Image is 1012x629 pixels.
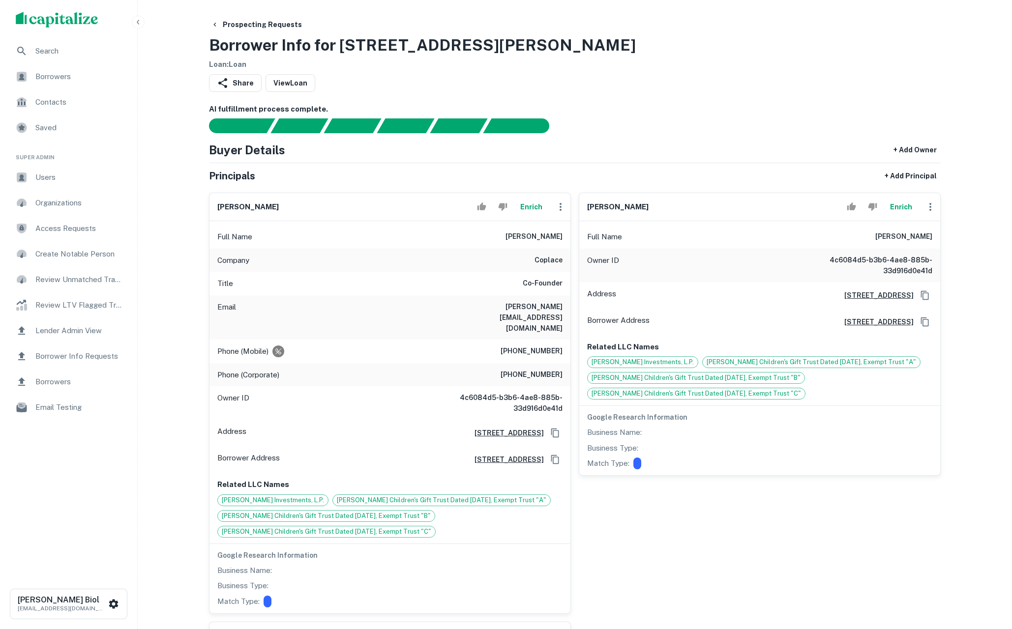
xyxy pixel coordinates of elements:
[587,201,649,213] h6: [PERSON_NAME]
[209,169,255,183] h5: Principals
[467,454,544,465] a: [STREET_ADDRESS]
[35,96,123,108] span: Contacts
[587,255,619,276] p: Owner ID
[501,345,563,357] h6: [PHONE_NUMBER]
[217,345,268,357] p: Phone (Mobile)
[217,301,236,334] p: Email
[35,172,123,183] span: Users
[207,16,306,33] button: Prospecting Requests
[18,596,106,604] h6: [PERSON_NAME] Biol
[270,118,328,133] div: Your request is received and processing...
[494,197,511,217] button: Reject
[8,242,129,266] div: Create Notable Person
[588,357,698,367] span: [PERSON_NAME] Investments, L.P.
[430,118,487,133] div: Principals found, still searching for contact information. This may take time...
[8,344,129,368] a: Borrower Info Requests
[217,231,252,243] p: Full Name
[506,231,563,243] h6: [PERSON_NAME]
[209,74,262,92] button: Share
[8,319,129,343] a: Lender Admin View
[8,268,129,291] a: Review Unmatched Transactions
[885,197,917,217] button: Enrich
[209,141,285,159] h4: Buyer Details
[218,511,435,521] span: [PERSON_NAME] Children's Gift Trust Dated [DATE], Exempt Trust "B"
[8,142,129,166] li: Super Admin
[467,428,544,438] h6: [STREET_ADDRESS]
[814,255,932,276] h6: 4c6084d5-b3b6-4ae8-885b-33d916d0e41d
[377,118,434,133] div: Principals found, AI now looking for contact information...
[587,427,642,438] p: Business Name:
[890,141,941,159] button: + Add Owner
[272,345,284,357] div: Requests to not be contacted at this number
[197,118,271,133] div: Sending borrower request to AI...
[703,357,920,367] span: [PERSON_NAME] Children's Gift Trust Dated [DATE], Exempt Trust "A"
[35,376,123,388] span: Borrowers
[8,166,129,189] div: Users
[35,45,123,57] span: Search
[918,314,932,329] button: Copy Address
[35,223,123,234] span: Access Requests
[35,248,123,260] span: Create Notable Person
[8,65,129,88] a: Borrowers
[266,74,315,92] a: ViewLoan
[483,118,561,133] div: AI fulfillment process complete.
[8,370,129,394] a: Borrowers
[35,299,123,311] span: Review LTV Flagged Transactions
[218,527,435,537] span: [PERSON_NAME] Children's Gift Trust Dated [DATE], Exempt Trust "C"
[333,495,550,505] span: [PERSON_NAME] Children's Gift Trust Dated [DATE], Exempt Trust "A"
[8,217,129,240] a: Access Requests
[515,197,547,217] button: Enrich
[587,231,622,243] p: Full Name
[217,201,279,213] h6: [PERSON_NAME]
[445,301,563,334] h6: [PERSON_NAME][EMAIL_ADDRESS][DOMAIN_NAME]
[209,104,941,115] h6: AI fulfillment process complete.
[587,442,638,454] p: Business Type:
[35,71,123,83] span: Borrowers
[501,369,563,381] h6: [PHONE_NUMBER]
[864,197,881,217] button: Reject
[587,288,616,303] p: Address
[535,255,563,266] h6: coplace
[35,274,123,286] span: Review Unmatched Transactions
[548,452,563,467] button: Copy Address
[963,550,1012,598] div: Chat Widget
[35,350,123,362] span: Borrower Info Requests
[217,452,280,467] p: Borrower Address
[881,167,941,185] button: + Add Principal
[8,293,129,317] a: Review LTV Flagged Transactions
[836,316,914,327] a: [STREET_ADDRESS]
[918,288,932,303] button: Copy Address
[8,191,129,215] div: Organizations
[8,396,129,419] div: Email Testing
[217,278,233,289] p: Title
[587,314,650,329] p: Borrower Address
[18,604,106,613] p: [EMAIL_ADDRESS][DOMAIN_NAME]
[843,197,860,217] button: Accept
[8,90,129,114] a: Contacts
[8,116,129,140] a: Saved
[16,12,98,28] img: capitalize-logo.png
[8,39,129,63] a: Search
[217,426,246,440] p: Address
[875,231,932,243] h6: [PERSON_NAME]
[217,392,249,414] p: Owner ID
[217,596,260,607] p: Match Type:
[35,325,123,337] span: Lender Admin View
[217,565,272,576] p: Business Name:
[217,479,563,490] p: Related LLC Names
[217,550,563,561] h6: Google Research Information
[588,373,804,383] span: [PERSON_NAME] Children's Gift Trust Dated [DATE], Exempt Trust "B"
[217,580,268,592] p: Business Type:
[217,255,249,266] p: Company
[218,495,328,505] span: [PERSON_NAME] Investments, L.P.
